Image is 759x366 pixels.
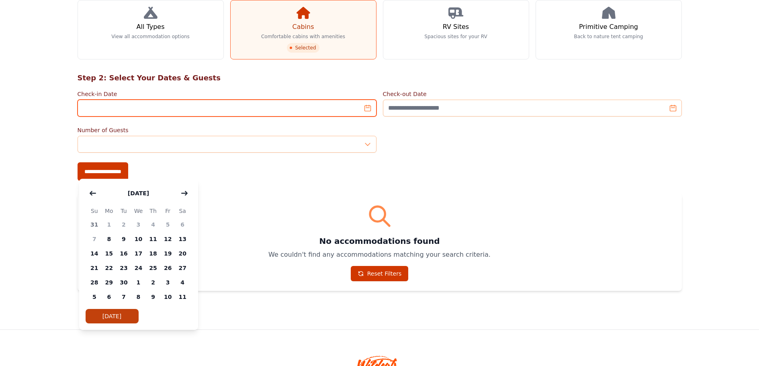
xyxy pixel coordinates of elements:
[102,275,117,290] span: 29
[131,232,146,246] span: 10
[102,290,117,304] span: 6
[78,72,682,84] h2: Step 2: Select Your Dates & Guests
[383,90,682,98] label: Check-out Date
[131,246,146,261] span: 17
[117,290,131,304] span: 7
[160,275,175,290] span: 3
[87,232,102,246] span: 7
[160,261,175,275] span: 26
[87,290,102,304] span: 5
[175,217,190,232] span: 6
[160,290,175,304] span: 10
[175,206,190,216] span: Sa
[87,261,102,275] span: 21
[78,90,376,98] label: Check-in Date
[146,261,161,275] span: 25
[160,246,175,261] span: 19
[131,290,146,304] span: 8
[111,33,190,40] p: View all accommodation options
[131,261,146,275] span: 24
[120,185,157,201] button: [DATE]
[175,232,190,246] span: 13
[87,275,102,290] span: 28
[579,22,638,32] h3: Primitive Camping
[102,261,117,275] span: 22
[146,246,161,261] span: 18
[87,206,102,216] span: Su
[117,217,131,232] span: 2
[87,250,672,260] p: We couldn't find any accommodations matching your search criteria.
[160,206,175,216] span: Fr
[87,246,102,261] span: 14
[146,232,161,246] span: 11
[131,206,146,216] span: We
[351,266,409,281] a: Reset Filters
[136,22,164,32] h3: All Types
[131,275,146,290] span: 1
[175,290,190,304] span: 11
[175,261,190,275] span: 27
[287,43,319,53] span: Selected
[261,33,345,40] p: Comfortable cabins with amenities
[146,290,161,304] span: 9
[443,22,469,32] h3: RV Sites
[87,235,672,247] h3: No accommodations found
[131,217,146,232] span: 3
[146,206,161,216] span: Th
[160,217,175,232] span: 5
[78,126,376,134] label: Number of Guests
[86,309,139,323] button: [DATE]
[574,33,643,40] p: Back to nature tent camping
[117,275,131,290] span: 30
[87,217,102,232] span: 31
[146,275,161,290] span: 2
[117,261,131,275] span: 23
[102,246,117,261] span: 15
[102,206,117,216] span: Mo
[117,246,131,261] span: 16
[117,206,131,216] span: Tu
[424,33,487,40] p: Spacious sites for your RV
[292,22,314,32] h3: Cabins
[117,232,131,246] span: 9
[102,217,117,232] span: 1
[102,232,117,246] span: 8
[160,232,175,246] span: 12
[175,275,190,290] span: 4
[175,246,190,261] span: 20
[146,217,161,232] span: 4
